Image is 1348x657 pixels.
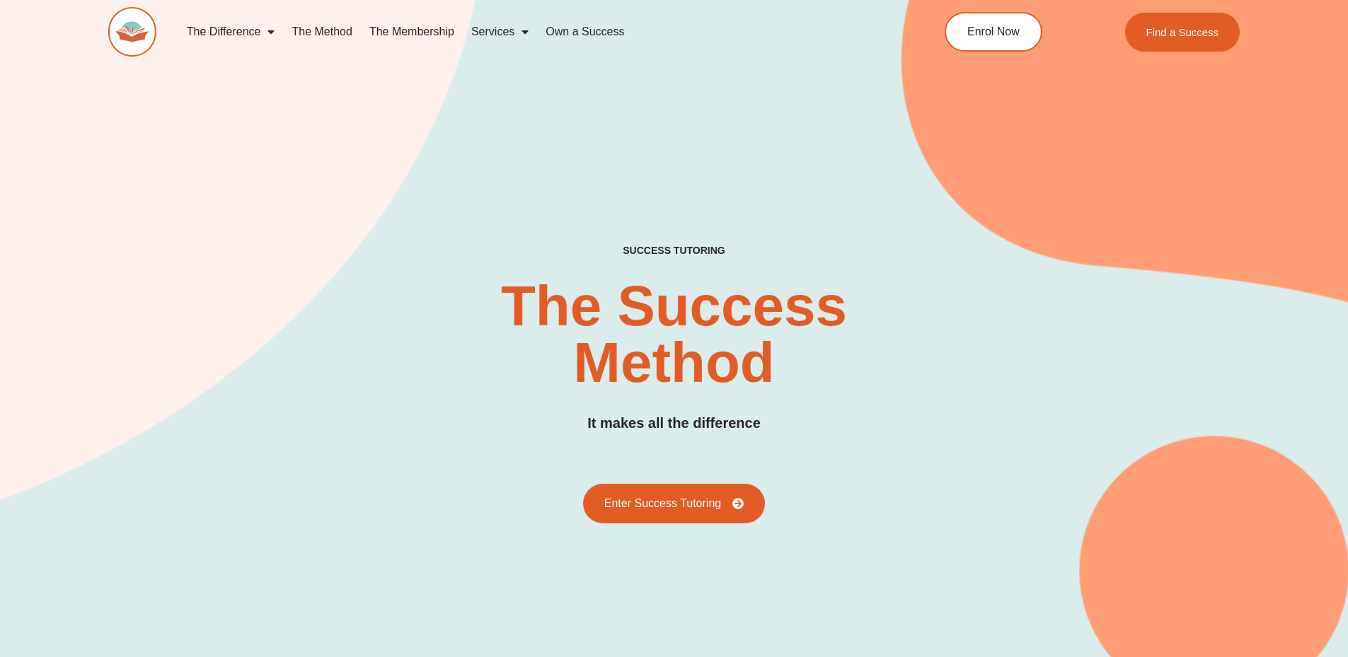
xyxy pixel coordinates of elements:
span: Enrol Now [967,26,1020,37]
a: The Method [283,16,360,48]
a: Enrol Now [945,12,1042,52]
a: Services [463,16,537,48]
h2: The Success Method [418,278,931,391]
nav: Menu [178,16,880,48]
a: The Membership [361,16,463,48]
a: Enter Success Tutoring [583,484,765,523]
span: Find a Success [1146,27,1219,37]
iframe: Chat Widget [1277,589,1348,657]
h3: It makes all the difference [587,412,761,434]
a: The Difference [178,16,284,48]
h4: SUCCESS TUTORING​ [507,245,842,257]
a: Own a Success [537,16,633,48]
a: Find a Success [1125,13,1240,52]
span: Enter Success Tutoring [604,498,721,509]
